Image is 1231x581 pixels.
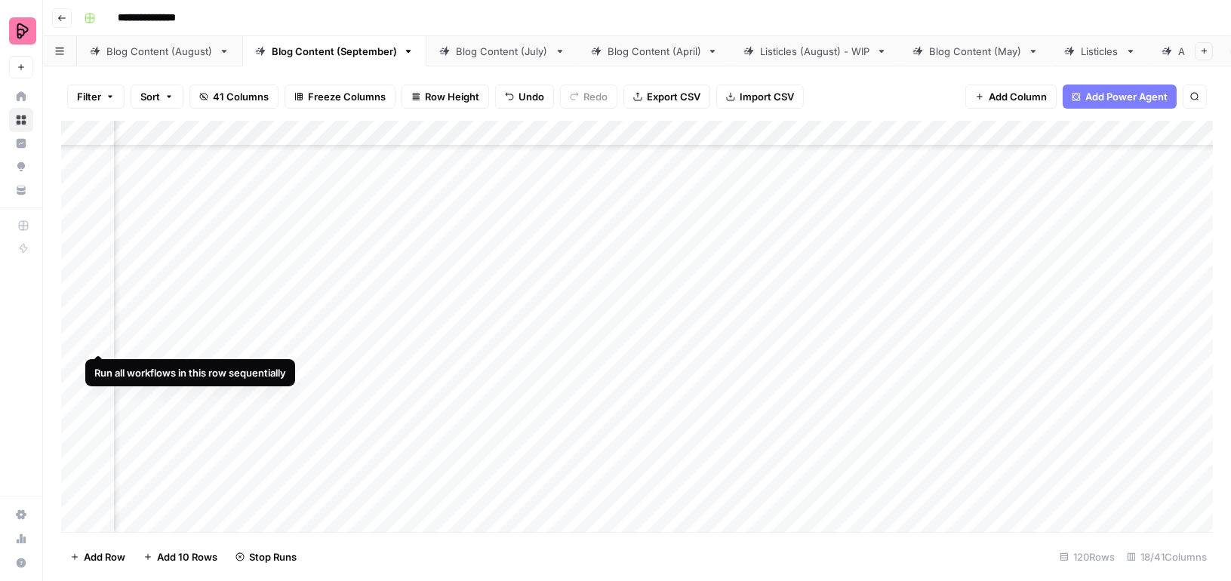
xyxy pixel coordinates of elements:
[1054,545,1121,569] div: 120 Rows
[731,36,900,66] a: Listicles (August) - WIP
[519,89,544,104] span: Undo
[402,85,489,109] button: Row Height
[9,527,33,551] a: Usage
[285,85,395,109] button: Freeze Columns
[9,131,33,155] a: Insights
[9,85,33,109] a: Home
[965,85,1057,109] button: Add Column
[61,545,134,569] button: Add Row
[608,44,701,59] div: Blog Content (April)
[426,36,578,66] a: Blog Content (July)
[9,178,33,202] a: Your Data
[740,89,794,104] span: Import CSV
[1081,44,1119,59] div: Listicles
[94,365,286,380] div: Run all workflows in this row sequentially
[989,89,1047,104] span: Add Column
[9,551,33,575] button: Help + Support
[760,44,870,59] div: Listicles (August) - WIP
[495,85,554,109] button: Undo
[623,85,710,109] button: Export CSV
[157,549,217,564] span: Add 10 Rows
[226,545,306,569] button: Stop Runs
[578,36,731,66] a: Blog Content (April)
[131,85,183,109] button: Sort
[929,44,1022,59] div: Blog Content (May)
[425,89,479,104] span: Row Height
[647,89,700,104] span: Export CSV
[77,89,101,104] span: Filter
[308,89,386,104] span: Freeze Columns
[1121,545,1213,569] div: 18/41 Columns
[272,44,397,59] div: Blog Content (September)
[1063,85,1177,109] button: Add Power Agent
[67,85,125,109] button: Filter
[583,89,608,104] span: Redo
[9,17,36,45] img: Preply Logo
[1085,89,1168,104] span: Add Power Agent
[9,108,33,132] a: Browse
[77,36,242,66] a: Blog Content (August)
[716,85,804,109] button: Import CSV
[249,549,297,564] span: Stop Runs
[140,89,160,104] span: Sort
[9,12,33,50] button: Workspace: Preply
[134,545,226,569] button: Add 10 Rows
[242,36,426,66] a: Blog Content (September)
[456,44,549,59] div: Blog Content (July)
[900,36,1051,66] a: Blog Content (May)
[560,85,617,109] button: Redo
[1051,36,1149,66] a: Listicles
[213,89,269,104] span: 41 Columns
[9,155,33,179] a: Opportunities
[106,44,213,59] div: Blog Content (August)
[84,549,125,564] span: Add Row
[189,85,279,109] button: 41 Columns
[9,503,33,527] a: Settings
